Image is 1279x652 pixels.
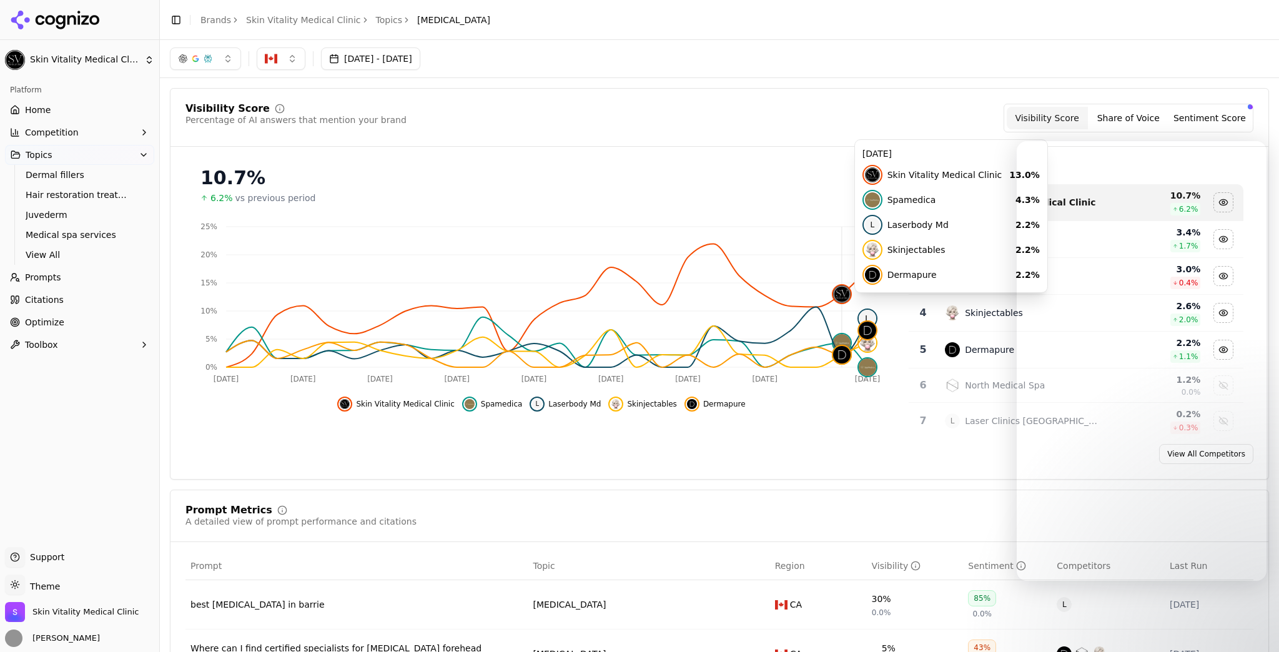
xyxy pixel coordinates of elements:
[859,322,876,339] img: dermapure
[481,399,523,409] span: Spamedica
[855,375,881,383] tspan: [DATE]
[5,630,22,647] img: Sam Walker
[914,342,932,357] div: 5
[608,397,676,412] button: Hide skinjectables data
[5,50,25,70] img: Skin Vitality Medical Clinic
[200,250,217,259] tspan: 20%
[1170,598,1248,611] div: [DATE]
[909,184,1243,221] tr: 1skin vitality medical clinicSkin Vitality Medical Clinic10.7%6.2%Hide skin vitality medical clin...
[26,249,134,261] span: View All
[210,192,233,204] span: 6.2%
[26,169,134,181] span: Dermal fillers
[32,606,139,618] span: Skin Vitality Medical Clinic
[963,552,1052,580] th: sentiment
[533,560,555,572] span: Topic
[265,52,277,65] img: CA
[5,145,154,165] button: Topics
[533,598,606,611] a: [MEDICAL_DATA]
[965,343,1014,356] div: Dermapure
[5,602,25,622] img: Skin Vitality Medical Clinic
[872,593,891,605] div: 30%
[945,342,960,357] img: dermapure
[205,363,217,372] tspan: 0%
[859,310,876,327] span: L
[598,375,624,383] tspan: [DATE]
[775,600,788,610] img: CA flag
[5,122,154,142] button: Competition
[200,14,490,26] nav: breadcrumb
[190,598,523,611] a: best [MEDICAL_DATA] in barrie
[5,100,154,120] a: Home
[205,335,217,343] tspan: 5%
[5,630,100,647] button: Open user button
[25,294,64,306] span: Citations
[907,184,1243,577] div: Data table
[185,505,272,515] div: Prompt Metrics
[872,560,921,572] div: Visibility
[376,14,403,26] a: Topics
[965,270,1026,282] div: Laserbody Md
[367,375,393,383] tspan: [DATE]
[337,397,454,412] button: Hide skin vitality medical clinic data
[26,149,52,161] span: Topics
[30,54,139,66] span: Skin Vitality Medical Clinic
[965,196,1095,209] div: Skin Vitality Medical Clinic
[185,114,407,126] div: Percentage of AI answers that mention your brand
[25,104,51,116] span: Home
[945,305,960,320] img: skinjectables
[1017,141,1267,581] iframe: Intercom live chat
[909,332,1243,368] tr: 5dermapureDermapure2.2%1.1%Hide dermapure data
[1237,591,1267,621] iframe: Intercom live chat
[945,269,960,284] span: L
[27,633,100,644] span: [PERSON_NAME]
[965,307,1023,319] div: Skinjectables
[627,399,676,409] span: Skinjectables
[1007,107,1088,129] button: Visibility Score
[968,560,1025,572] div: Sentiment
[972,609,992,619] span: 0.0%
[965,415,1103,427] div: Laser Clinics [GEOGRAPHIC_DATA]
[21,206,139,224] a: Juvederm
[790,598,802,611] span: CA
[444,375,470,383] tspan: [DATE]
[190,560,222,572] span: Prompt
[909,221,1243,258] tr: 2spamedicaSpamedica3.4%1.7%Hide spamedica data
[21,166,139,184] a: Dermal fillers
[25,316,64,328] span: Optimize
[25,551,64,563] span: Support
[5,602,139,622] button: Open organization switcher
[200,222,217,231] tspan: 25%
[21,246,139,264] a: View All
[340,399,350,409] img: skin vitality medical clinic
[25,338,58,351] span: Toolbox
[5,290,154,310] a: Citations
[859,334,876,352] img: skinjectables
[909,258,1243,295] tr: 3LLaserbody Md3.0%0.4%Hide laserbody md data
[611,399,621,409] img: skinjectables
[914,305,932,320] div: 4
[185,515,417,528] div: A detailed view of prompt performance and citations
[859,358,876,376] img: spamedica
[246,14,361,26] a: Skin Vitality Medical Clinic
[5,335,154,355] button: Toolbox
[770,552,867,580] th: Region
[945,232,960,247] img: spamedica
[909,295,1243,332] tr: 4skinjectablesSkinjectables2.6%2.0%Hide skinjectables data
[200,279,217,287] tspan: 15%
[867,552,964,580] th: brandMentionRate
[465,399,475,409] img: spamedica
[26,229,134,241] span: Medical spa services
[909,403,1243,440] tr: 7LLaser Clinics [GEOGRAPHIC_DATA]0.2%0.3%Show laser clinics canada data
[321,47,420,70] button: [DATE] - [DATE]
[21,226,139,244] a: Medical spa services
[356,399,454,409] span: Skin Vitality Medical Clinic
[26,189,134,201] span: Hair restoration treatments
[21,186,139,204] a: Hair restoration treatments
[5,267,154,287] a: Prompts
[214,375,239,383] tspan: [DATE]
[462,397,523,412] button: Hide spamedica data
[530,397,601,412] button: Hide laserbody md data
[914,269,932,284] div: 3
